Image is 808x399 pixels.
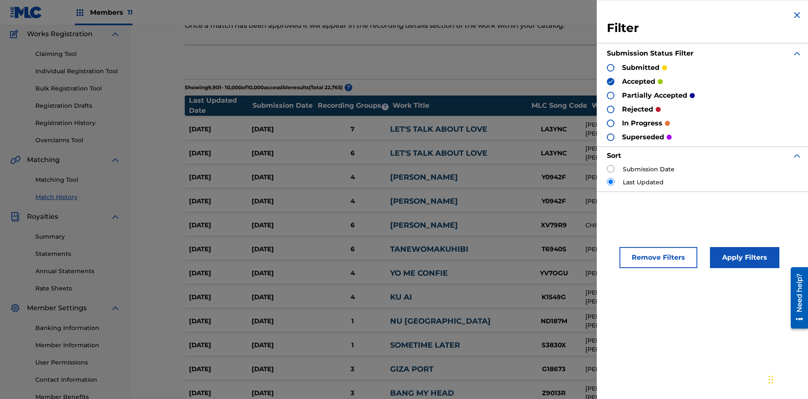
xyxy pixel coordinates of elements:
div: [DATE] [189,221,252,230]
div: LA3YNC [522,125,585,134]
a: Overclaims Tool [35,136,120,145]
img: close [792,10,802,20]
div: [DATE] [189,173,252,182]
div: S3830X [522,340,585,350]
div: [DATE] [252,293,314,302]
div: Recording Groups [316,101,392,111]
a: Statements [35,250,120,258]
p: Once a match has been approved it will appear in the recording details section of the work within... [185,21,623,31]
a: Rate Sheets [35,284,120,293]
div: [DATE] [189,317,252,326]
div: [PERSON_NAME], [PERSON_NAME], [PERSON_NAME], [PERSON_NAME], UK [PERSON_NAME] [585,144,718,162]
div: [DATE] [252,340,314,350]
a: TANEWOMAKUHIBI [390,245,468,254]
div: [PERSON_NAME] [585,173,718,182]
p: Showing 9,901 - 10,000 of 10,000 accessible results (Total 22,765 ) [185,84,343,91]
div: [PERSON_NAME], [PERSON_NAME] [PERSON_NAME] [PERSON_NAME] [PERSON_NAME] [585,336,718,354]
p: superseded [622,132,664,142]
img: Top Rightsholders [75,8,85,18]
div: [DATE] [189,149,252,158]
p: submitted [622,63,659,73]
p: accepted [622,77,655,87]
a: Member Information [35,341,120,350]
div: 1 [315,340,390,350]
div: 3 [315,388,390,398]
img: Royalties [10,212,20,222]
a: NU [GEOGRAPHIC_DATA] [390,317,491,326]
a: Match History [35,193,120,202]
div: G18673 [522,364,585,374]
div: YV7OGU [522,269,585,278]
label: Submission Date [623,165,675,174]
div: [DATE] [252,221,314,230]
div: XV79R9 [522,221,585,230]
a: LET'S TALK ABOUT LOVE [390,149,487,158]
div: [DATE] [252,173,314,182]
div: [PERSON_NAME] [585,365,718,374]
div: Writers [592,101,726,111]
p: partially accepted [622,90,687,101]
img: MLC Logo [10,6,43,19]
a: KU AI [390,293,412,302]
div: [PERSON_NAME], [PERSON_NAME] [585,245,718,254]
img: expand [110,212,120,222]
div: Drag [768,367,773,392]
a: [PERSON_NAME] [390,197,458,206]
img: expand [110,29,120,39]
span: Works Registration [27,29,93,39]
iframe: Chat Widget [766,359,808,399]
div: [PERSON_NAME] [585,197,718,206]
div: [DATE] [189,269,252,278]
a: Contact Information [35,375,120,384]
div: Work Title [393,101,527,111]
span: Royalties [27,212,58,222]
a: User Permissions [35,358,120,367]
div: 4 [315,293,390,302]
a: GIZA PORT [390,364,433,374]
div: Submission Date [252,101,316,111]
img: Matching [10,155,21,165]
div: [DATE] [252,269,314,278]
a: YO ME CONFIE [390,269,448,278]
div: 6 [315,245,390,254]
div: K1549G [522,293,585,302]
span: 11 [128,8,133,16]
a: Banking Information [35,324,120,332]
a: Individual Registration Tool [35,67,120,76]
h3: Filter [607,21,802,36]
div: [DATE] [189,388,252,398]
div: MLC Song Code [528,101,591,111]
div: [DATE] [189,197,252,206]
div: LA3YNC [522,149,585,158]
span: ? [345,84,352,91]
a: Summary [35,232,120,241]
div: ND187M [522,317,585,326]
div: [DATE] [252,364,314,374]
div: Y0942F [522,197,585,206]
strong: Sort [607,152,621,160]
a: BANG MY HEAD [390,388,454,398]
div: 4 [315,197,390,206]
div: [DATE] [252,125,314,134]
div: 4 [315,269,390,278]
div: 4 [315,173,390,182]
div: 6 [315,149,390,158]
strong: Submission Status Filter [607,49,694,57]
div: Last Updated Date [189,96,252,116]
div: [PERSON_NAME], [PERSON_NAME] MAN [PERSON_NAME] [585,288,718,306]
span: Members [90,8,133,17]
div: [DATE] [252,317,314,326]
button: Apply Filters [710,247,779,268]
img: Works Registration [10,29,21,39]
a: SOMETIME LATER [390,340,460,350]
button: Remove Filters [619,247,697,268]
div: [DATE] [252,149,314,158]
img: checkbox [608,79,614,85]
div: [DATE] [189,293,252,302]
div: 7 [315,125,390,134]
div: [DATE] [252,388,314,398]
div: [DATE] [189,125,252,134]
